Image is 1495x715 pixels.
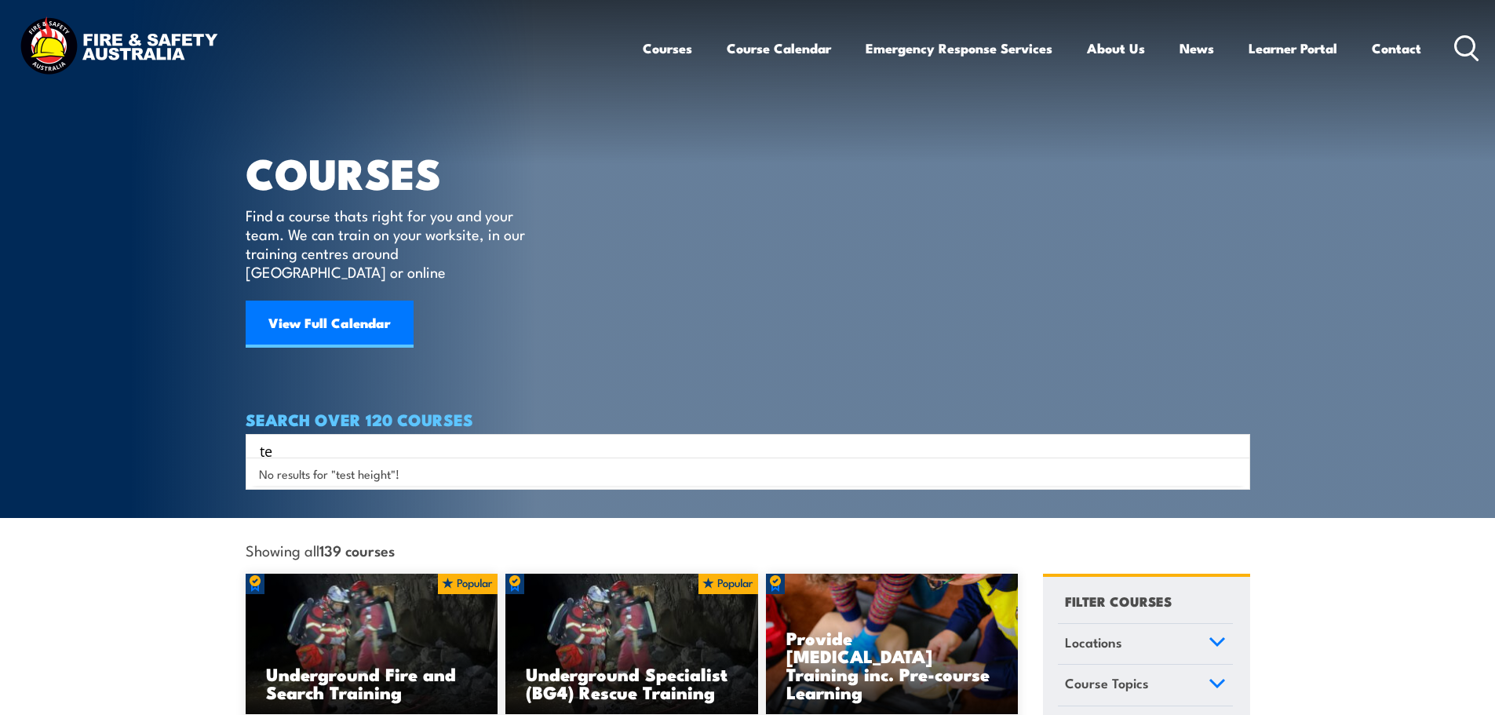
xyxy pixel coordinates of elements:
span: Showing all [246,542,395,558]
a: Provide [MEDICAL_DATA] Training inc. Pre-course Learning [766,574,1019,715]
a: Contact [1372,27,1421,69]
h1: COURSES [246,154,548,191]
h3: Underground Fire and Search Training [266,665,478,701]
a: Emergency Response Services [866,27,1052,69]
h4: FILTER COURSES [1065,590,1172,611]
a: Locations [1058,624,1233,665]
a: News [1180,27,1214,69]
button: Search magnifier button [1223,440,1245,461]
a: Learner Portal [1249,27,1337,69]
h3: Provide [MEDICAL_DATA] Training inc. Pre-course Learning [786,629,998,701]
img: Underground mine rescue [246,574,498,715]
p: Find a course thats right for you and your team. We can train on your worksite, in our training c... [246,206,532,281]
a: Course Topics [1058,665,1233,706]
span: No results for "test height"! [259,466,399,481]
form: Search form [263,440,1219,461]
a: About Us [1087,27,1145,69]
h3: Underground Specialist (BG4) Rescue Training [526,665,738,701]
img: Underground mine rescue [505,574,758,715]
a: Course Calendar [727,27,831,69]
a: Underground Fire and Search Training [246,574,498,715]
strong: 139 courses [319,539,395,560]
a: Underground Specialist (BG4) Rescue Training [505,574,758,715]
img: Low Voltage Rescue and Provide CPR [766,574,1019,715]
input: Search input [260,439,1216,462]
span: Course Topics [1065,673,1149,694]
h4: SEARCH OVER 120 COURSES [246,410,1250,428]
a: View Full Calendar [246,301,414,348]
a: Courses [643,27,692,69]
span: Locations [1065,632,1122,653]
